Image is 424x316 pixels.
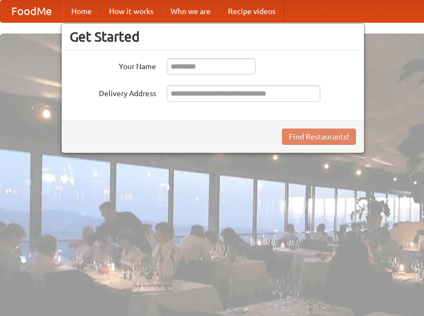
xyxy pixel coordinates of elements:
[219,1,284,22] a: Recipe videos
[70,58,156,72] label: Your Name
[70,29,356,45] h3: Get Started
[282,129,356,145] button: Find Restaurants!
[63,1,100,22] a: Home
[162,1,219,22] a: Who we are
[1,1,63,22] a: FoodMe
[100,1,162,22] a: How it works
[70,85,156,99] label: Delivery Address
